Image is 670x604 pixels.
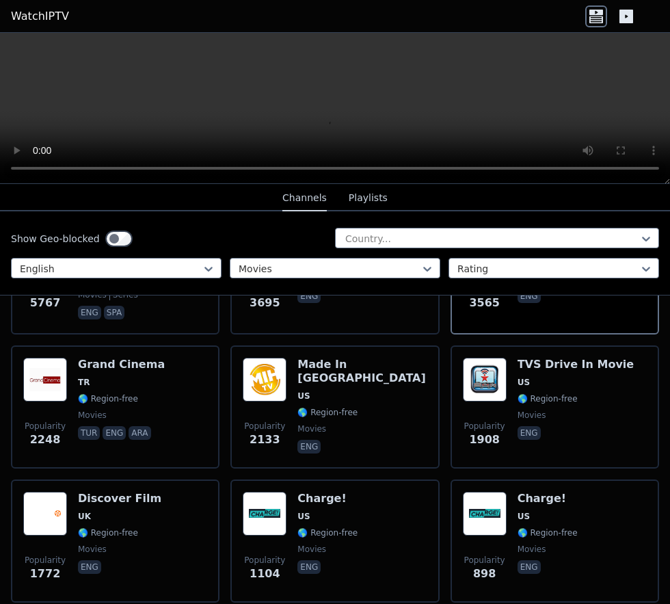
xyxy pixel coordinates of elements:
[78,410,107,421] span: movies
[30,295,61,311] span: 5767
[518,527,578,538] span: 🌎 Region-free
[297,358,427,385] h6: Made In [GEOGRAPHIC_DATA]
[78,377,90,388] span: TR
[518,426,541,440] p: eng
[518,289,541,303] p: eng
[464,421,505,432] span: Popularity
[243,358,286,402] img: Made In Hollywood
[518,544,546,555] span: movies
[78,511,91,522] span: UK
[25,555,66,566] span: Popularity
[78,358,165,371] h6: Grand Cinema
[23,358,67,402] img: Grand Cinema
[30,432,61,448] span: 2248
[297,289,321,303] p: eng
[349,185,388,211] button: Playlists
[78,560,101,574] p: eng
[518,511,530,522] span: US
[297,407,358,418] span: 🌎 Region-free
[464,555,505,566] span: Popularity
[25,421,66,432] span: Popularity
[282,185,327,211] button: Channels
[244,555,285,566] span: Popularity
[297,527,358,538] span: 🌎 Region-free
[297,544,326,555] span: movies
[103,426,126,440] p: eng
[297,423,326,434] span: movies
[297,440,321,454] p: eng
[244,421,285,432] span: Popularity
[469,295,500,311] span: 3565
[297,511,310,522] span: US
[518,492,578,505] h6: Charge!
[469,432,500,448] span: 1908
[518,410,546,421] span: movies
[297,391,310,402] span: US
[297,560,321,574] p: eng
[297,492,358,505] h6: Charge!
[78,393,138,404] span: 🌎 Region-free
[518,560,541,574] p: eng
[518,393,578,404] span: 🌎 Region-free
[463,358,507,402] img: TVS Drive In Movie
[250,432,280,448] span: 2133
[463,492,507,536] img: Charge!
[250,295,280,311] span: 3695
[518,358,634,371] h6: TVS Drive In Movie
[30,566,61,582] span: 1772
[23,492,67,536] img: Discover Film
[11,8,69,25] a: WatchIPTV
[473,566,496,582] span: 898
[78,544,107,555] span: movies
[518,377,530,388] span: US
[78,426,100,440] p: tur
[78,492,161,505] h6: Discover Film
[129,426,150,440] p: ara
[78,306,101,319] p: eng
[250,566,280,582] span: 1104
[243,492,286,536] img: Charge!
[11,232,100,246] label: Show Geo-blocked
[104,306,124,319] p: spa
[78,527,138,538] span: 🌎 Region-free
